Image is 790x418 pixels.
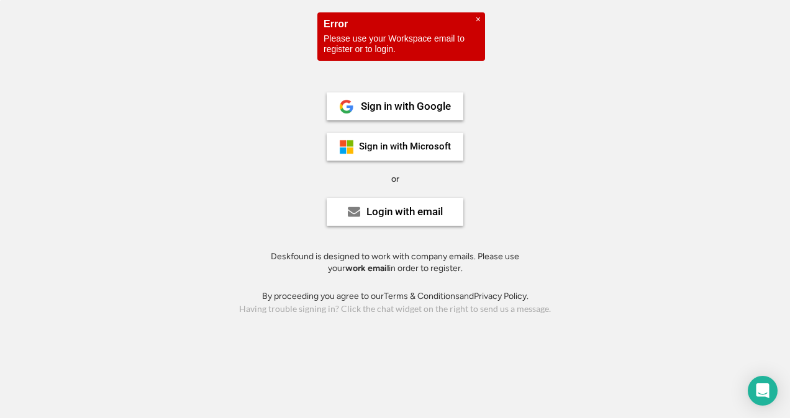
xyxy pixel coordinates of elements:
h2: Error [324,19,479,29]
span: × [476,14,481,25]
div: Sign in with Google [361,101,451,112]
div: Login with email [366,207,443,217]
a: Privacy Policy. [474,291,529,301]
img: ms-symbollockup_mssymbol_19.png [339,140,354,154]
img: 1024px-Google__G__Logo.svg.png [339,99,354,114]
div: Deskfound is designed to work with company emails. Please use your in order to register. [255,251,535,275]
div: or [391,173,399,185]
div: By proceeding you agree to our and [262,290,529,303]
a: Terms & Conditions [384,291,460,301]
div: Sign in with Microsoft [359,142,451,151]
strong: work email [345,263,389,273]
div: Open Intercom Messenger [748,376,778,406]
div: Please use your Workspace email to register or to login. [324,33,479,55]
